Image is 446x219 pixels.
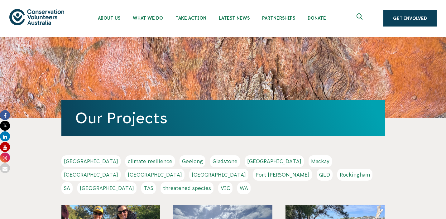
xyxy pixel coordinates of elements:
[317,169,333,181] a: QLD
[237,182,251,194] a: WA
[210,155,240,167] a: Gladstone
[125,169,185,181] a: [GEOGRAPHIC_DATA]
[218,182,233,194] a: VIC
[262,16,295,21] span: Partnerships
[61,182,73,194] a: SA
[353,11,368,26] button: Expand search box Close search box
[98,16,120,21] span: About Us
[180,155,205,167] a: Geelong
[125,155,175,167] a: climate resilience
[75,109,167,126] a: Our Projects
[141,182,156,194] a: TAS
[383,10,437,27] a: Get Involved
[189,169,248,181] a: [GEOGRAPHIC_DATA]
[253,169,312,181] a: Port [PERSON_NAME]
[337,169,372,181] a: Rockingham
[161,182,213,194] a: threatened species
[61,155,121,167] a: [GEOGRAPHIC_DATA]
[175,16,206,21] span: Take Action
[77,182,137,194] a: [GEOGRAPHIC_DATA]
[9,9,64,25] img: logo.svg
[245,155,304,167] a: [GEOGRAPHIC_DATA]
[219,16,250,21] span: Latest News
[357,13,364,23] span: Expand search box
[133,16,163,21] span: What We Do
[308,16,326,21] span: Donate
[309,155,332,167] a: Mackay
[61,169,121,181] a: [GEOGRAPHIC_DATA]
